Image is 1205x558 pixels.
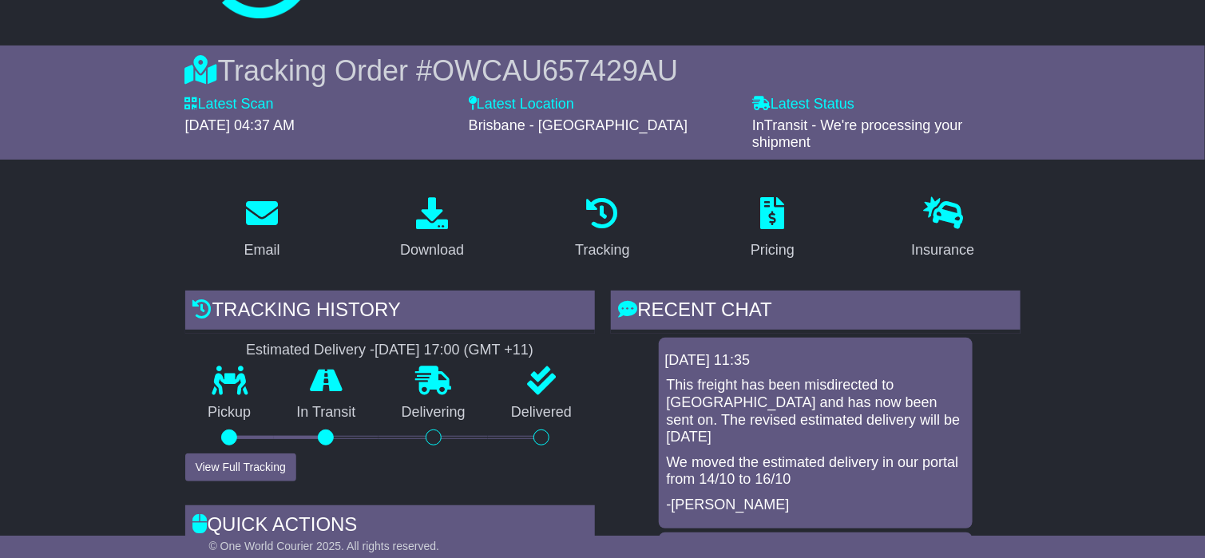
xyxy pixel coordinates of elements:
div: [DATE] 11:35 [665,352,966,370]
p: -[PERSON_NAME] [667,497,965,514]
span: OWCAU657429AU [432,54,678,87]
a: Email [234,192,291,267]
div: Tracking Order # [185,53,1021,88]
label: Latest Scan [185,96,274,113]
p: We moved the estimated delivery in our portal from 14/10 to 16/10 [667,454,965,489]
span: Brisbane - [GEOGRAPHIC_DATA] [469,117,688,133]
div: Quick Actions [185,505,595,548]
a: Pricing [740,192,805,267]
div: Email [244,239,280,261]
label: Latest Location [469,96,574,113]
p: Pickup [185,404,274,421]
div: Estimated Delivery - [185,342,595,359]
div: Pricing [751,239,795,261]
span: © One World Courier 2025. All rights reserved. [209,540,440,552]
button: View Full Tracking [185,453,296,481]
div: Tracking history [185,291,595,334]
div: RECENT CHAT [611,291,1021,334]
p: In Transit [274,404,379,421]
span: [DATE] 04:37 AM [185,117,295,133]
p: This freight has been misdirected to [GEOGRAPHIC_DATA] and has now been sent on. The revised esti... [667,377,965,445]
div: Tracking [575,239,629,261]
p: Delivered [488,404,594,421]
label: Latest Status [752,96,854,113]
div: Insurance [911,239,974,261]
p: Delivering [379,404,488,421]
a: Tracking [565,192,640,267]
span: InTransit - We're processing your shipment [752,117,963,151]
div: [DATE] 17:00 (GMT +11) [375,342,533,359]
div: Download [400,239,464,261]
a: Download [390,192,474,267]
a: Insurance [901,192,985,267]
